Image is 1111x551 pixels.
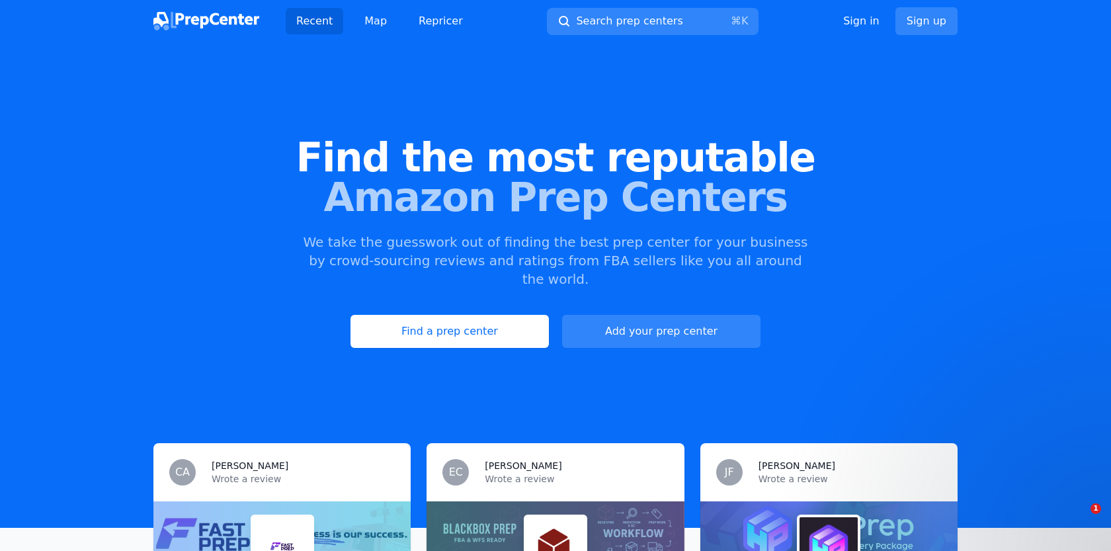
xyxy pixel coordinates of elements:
[843,13,880,29] a: Sign in
[350,315,549,348] a: Find a prep center
[212,472,395,486] p: Wrote a review
[21,138,1090,177] span: Find the most reputable
[302,233,809,288] p: We take the guesswork out of finding the best prep center for your business by crowd-sourcing rev...
[547,8,759,35] button: Search prep centers⌘K
[153,12,259,30] img: PrepCenter
[731,15,741,27] kbd: ⌘
[354,8,397,34] a: Map
[408,8,473,34] a: Repricer
[741,15,749,27] kbd: K
[759,472,942,486] p: Wrote a review
[212,459,288,472] h3: [PERSON_NAME]
[485,472,668,486] p: Wrote a review
[485,459,561,472] h3: [PERSON_NAME]
[21,177,1090,217] span: Amazon Prep Centers
[1063,503,1095,535] iframe: Intercom live chat
[725,467,734,478] span: JF
[759,459,835,472] h3: [PERSON_NAME]
[1090,503,1101,514] span: 1
[895,7,958,35] a: Sign up
[175,467,190,478] span: CA
[562,315,761,348] a: Add your prep center
[576,13,682,29] span: Search prep centers
[286,8,343,34] a: Recent
[449,467,463,478] span: EC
